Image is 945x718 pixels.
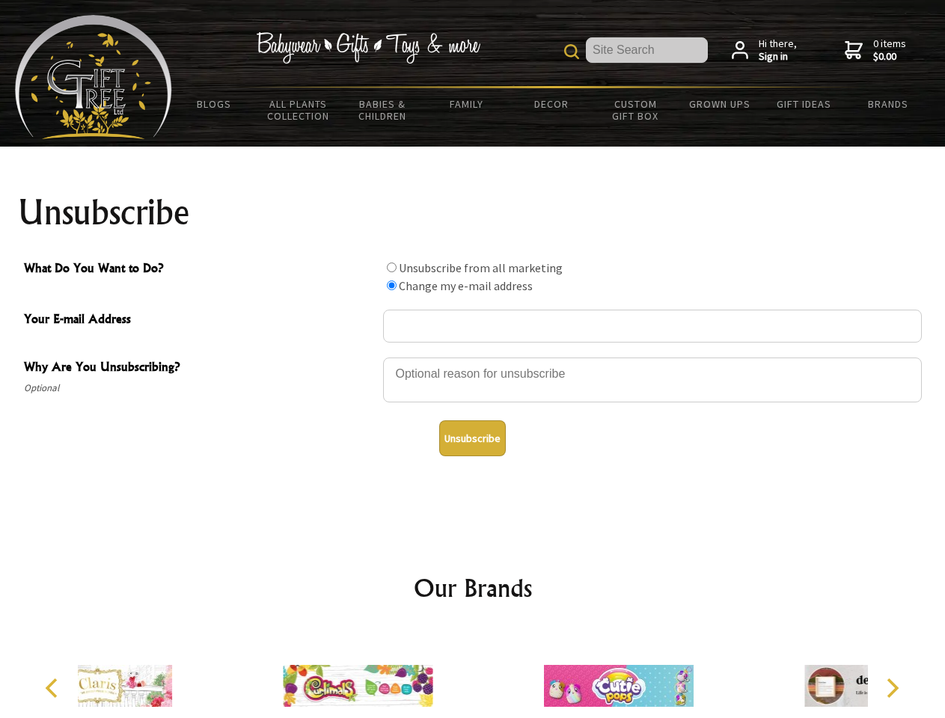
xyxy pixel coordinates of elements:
[439,420,506,456] button: Unsubscribe
[37,672,70,705] button: Previous
[340,88,425,132] a: Babies & Children
[24,358,376,379] span: Why Are You Unsubscribing?
[845,37,906,64] a: 0 items$0.00
[564,44,579,59] img: product search
[399,260,563,275] label: Unsubscribe from all marketing
[875,672,908,705] button: Next
[172,88,257,120] a: BLOGS
[18,194,928,230] h1: Unsubscribe
[256,32,480,64] img: Babywear - Gifts - Toys & more
[509,88,593,120] a: Decor
[425,88,510,120] a: Family
[383,310,922,343] input: Your E-mail Address
[24,310,376,331] span: Your E-mail Address
[15,15,172,139] img: Babyware - Gifts - Toys and more...
[30,570,916,606] h2: Our Brands
[387,280,397,290] input: What Do You Want to Do?
[762,88,846,120] a: Gift Ideas
[732,37,797,64] a: Hi there,Sign in
[846,88,931,120] a: Brands
[24,259,376,280] span: What Do You Want to Do?
[759,50,797,64] strong: Sign in
[759,37,797,64] span: Hi there,
[593,88,678,132] a: Custom Gift Box
[387,263,397,272] input: What Do You Want to Do?
[383,358,922,402] textarea: Why Are You Unsubscribing?
[873,37,906,64] span: 0 items
[677,88,762,120] a: Grown Ups
[873,50,906,64] strong: $0.00
[24,379,376,397] span: Optional
[399,278,533,293] label: Change my e-mail address
[257,88,341,132] a: All Plants Collection
[586,37,708,63] input: Site Search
